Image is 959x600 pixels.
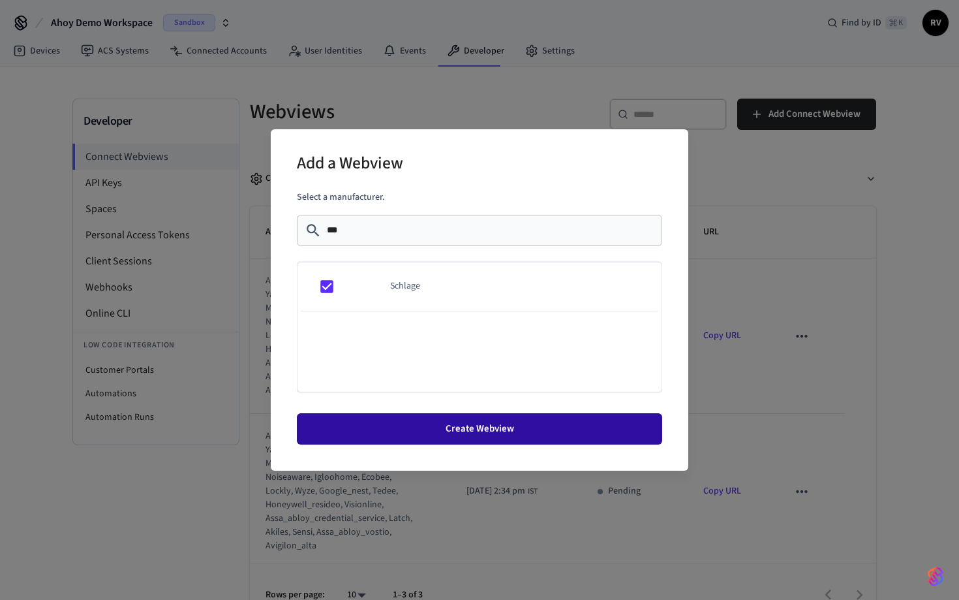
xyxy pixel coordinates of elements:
p: Select a manufacturer. [297,191,662,204]
table: sticky table [297,262,662,311]
td: Schlage [374,262,662,311]
h2: Add a Webview [297,145,403,185]
img: SeamLogoGradient.69752ec5.svg [928,566,943,587]
button: Create Webview [297,413,662,445]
